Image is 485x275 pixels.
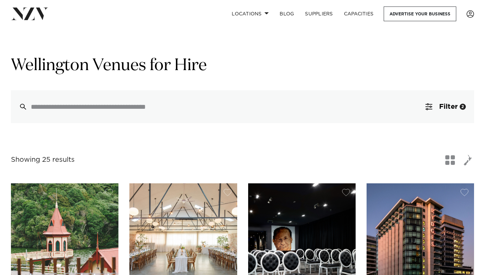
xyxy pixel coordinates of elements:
a: Advertise your business [384,6,456,21]
a: SUPPLIERS [299,6,338,21]
div: Showing 25 results [11,155,75,165]
button: Filter2 [417,90,474,123]
h1: Wellington Venues for Hire [11,55,474,77]
a: Locations [226,6,274,21]
a: Capacities [339,6,379,21]
span: Filter [439,103,458,110]
div: 2 [460,104,466,110]
img: nzv-logo.png [11,8,48,20]
a: BLOG [274,6,299,21]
